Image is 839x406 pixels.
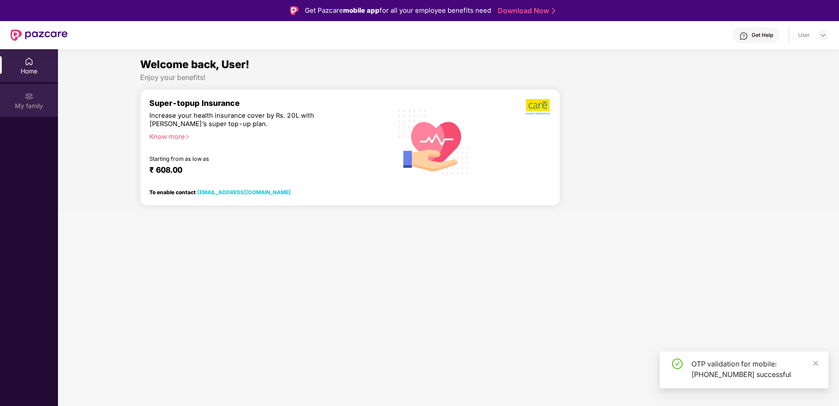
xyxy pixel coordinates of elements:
[526,98,551,115] img: b5dec4f62d2307b9de63beb79f102df3.png
[149,165,375,176] div: ₹ 608.00
[691,359,818,380] div: OTP validation for mobile: [PHONE_NUMBER] successful
[197,189,291,196] a: [EMAIL_ADDRESS][DOMAIN_NAME]
[813,360,819,366] span: close
[149,112,346,129] div: Increase your health insurance cover by Rs. 20L with [PERSON_NAME]’s super top-up plan.
[140,73,757,82] div: Enjoy your benefits!
[305,5,491,16] div: Get Pazcare for all your employee benefits need
[149,156,346,162] div: Starting from as low as
[149,133,378,139] div: Know more
[149,189,291,195] div: To enable contact
[25,57,33,66] img: svg+xml;base64,PHN2ZyBpZD0iSG9tZSIgeG1sbnM9Imh0dHA6Ly93d3cudzMub3JnLzIwMDAvc3ZnIiB3aWR0aD0iMjAiIG...
[343,6,380,14] strong: mobile app
[11,29,68,41] img: New Pazcare Logo
[149,98,383,108] div: Super-topup Insurance
[498,6,553,15] a: Download Now
[290,6,299,15] img: Logo
[185,134,190,139] span: right
[798,32,810,39] div: User
[552,6,555,15] img: Stroke
[25,92,33,101] img: svg+xml;base64,PHN2ZyB3aWR0aD0iMjAiIGhlaWdodD0iMjAiIHZpZXdCb3g9IjAgMCAyMCAyMCIgZmlsbD0ibm9uZSIgeG...
[752,32,773,39] div: Get Help
[820,32,827,39] img: svg+xml;base64,PHN2ZyBpZD0iRHJvcGRvd24tMzJ4MzIiIHhtbG5zPSJodHRwOi8vd3d3LnczLm9yZy8yMDAwL3N2ZyIgd2...
[672,359,683,369] span: check-circle
[140,58,250,71] span: Welcome back, User!
[739,32,748,40] img: svg+xml;base64,PHN2ZyBpZD0iSGVscC0zMngzMiIgeG1sbnM9Imh0dHA6Ly93d3cudzMub3JnLzIwMDAvc3ZnIiB3aWR0aD...
[392,99,476,184] img: svg+xml;base64,PHN2ZyB4bWxucz0iaHR0cDovL3d3dy53My5vcmcvMjAwMC9zdmciIHhtbG5zOnhsaW5rPSJodHRwOi8vd3...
